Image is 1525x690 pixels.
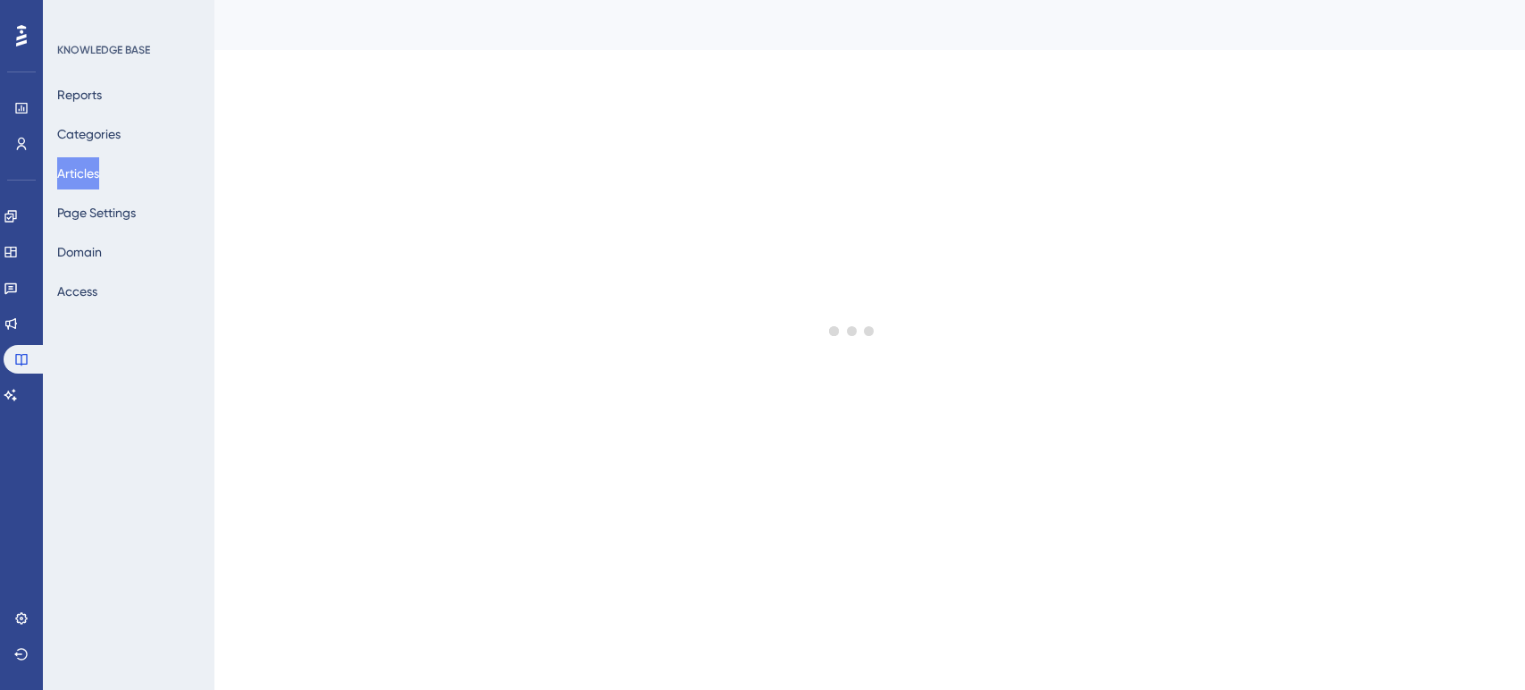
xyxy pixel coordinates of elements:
div: KNOWLEDGE BASE [57,43,150,57]
button: Reports [57,79,102,111]
button: Articles [57,157,99,189]
button: Categories [57,118,121,150]
button: Domain [57,236,102,268]
button: Page Settings [57,197,136,229]
button: Access [57,275,97,307]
